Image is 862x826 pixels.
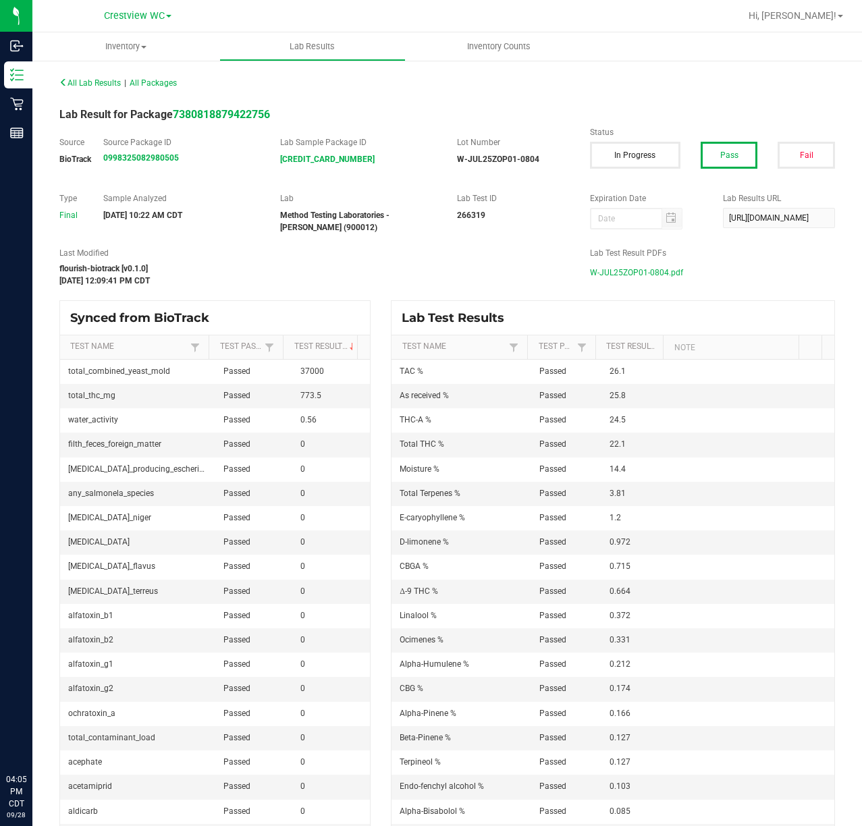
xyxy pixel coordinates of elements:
[300,366,324,376] span: 37000
[400,806,465,816] span: Alpha-Bisabolol %
[223,537,250,547] span: Passed
[610,684,630,693] span: 0.174
[610,489,626,498] span: 3.81
[400,781,484,791] span: Endo-fenchyl alcohol %
[402,341,506,352] a: Test NameSortable
[59,247,570,259] label: Last Modified
[68,635,113,644] span: alfatoxin_b2
[610,366,626,376] span: 26.1
[539,489,566,498] span: Passed
[400,366,423,376] span: TAC %
[590,263,683,283] span: W-JUL25ZOP01-0804.pdf
[610,781,630,791] span: 0.103
[539,561,566,571] span: Passed
[300,709,305,718] span: 0
[59,264,148,273] strong: flourish-biotrack [v0.1.0]
[610,635,630,644] span: 0.331
[68,489,154,498] span: any_salmonela_species
[590,192,703,204] label: Expiration Date
[68,684,113,693] span: alfatoxin_g2
[280,192,437,204] label: Lab
[300,439,305,449] span: 0
[223,513,250,522] span: Passed
[223,733,250,742] span: Passed
[406,32,593,61] a: Inventory Counts
[10,39,24,53] inline-svg: Inbound
[223,757,250,767] span: Passed
[223,464,250,474] span: Passed
[300,635,305,644] span: 0
[280,136,437,148] label: Lab Sample Package ID
[610,439,626,449] span: 22.1
[68,391,115,400] span: total_thc_mg
[68,537,130,547] span: [MEDICAL_DATA]
[68,464,231,474] span: [MEDICAL_DATA]_producing_escherichia_coli
[130,78,177,88] span: All Packages
[610,464,626,474] span: 14.4
[574,339,590,356] a: Filter
[103,136,260,148] label: Source Package ID
[68,366,170,376] span: total_combined_yeast_mold
[400,561,429,571] span: CBGA %
[610,513,621,522] span: 1.2
[68,439,161,449] span: filth_feces_foreign_matter
[539,709,566,718] span: Passed
[59,108,270,121] span: Lab Result for Package
[261,339,277,356] a: Filter
[70,310,219,325] span: Synced from BioTrack
[610,561,630,571] span: 0.715
[300,464,305,474] span: 0
[701,142,758,169] button: Pass
[723,192,836,204] label: Lab Results URL
[223,659,250,669] span: Passed
[400,635,443,644] span: Ocimenes %
[610,611,630,620] span: 0.372
[103,211,182,220] strong: [DATE] 10:22 AM CDT
[104,10,165,22] span: Crestview WC
[590,247,835,259] label: Lab Test Result PDFs
[400,611,437,620] span: Linalool %
[223,391,250,400] span: Passed
[68,611,113,620] span: alfatoxin_b1
[300,537,305,547] span: 0
[300,489,305,498] span: 0
[300,586,305,596] span: 0
[68,513,151,522] span: [MEDICAL_DATA]_niger
[68,733,155,742] span: total_contaminant_load
[539,537,566,547] span: Passed
[223,366,250,376] span: Passed
[610,586,630,596] span: 0.664
[300,561,305,571] span: 0
[220,341,261,352] a: Test PassedSortable
[294,341,352,352] a: Test ResultSortable
[539,586,566,596] span: Passed
[10,126,24,140] inline-svg: Reports
[590,126,835,138] label: Status
[457,155,539,164] strong: W-JUL25ZOP01-0804
[223,586,250,596] span: Passed
[400,709,456,718] span: Alpha-Pinene %
[539,415,566,424] span: Passed
[300,391,321,400] span: 773.5
[539,757,566,767] span: Passed
[59,276,150,285] strong: [DATE] 12:09:41 PM CDT
[539,366,566,376] span: Passed
[59,136,83,148] label: Source
[400,659,469,669] span: Alpha-Humulene %
[223,611,250,620] span: Passed
[173,108,270,121] strong: 7380818879422756
[59,155,91,164] strong: BioTrack
[68,781,112,791] span: acetamiprid
[539,781,566,791] span: Passed
[663,335,799,360] th: Note
[223,415,250,424] span: Passed
[223,439,250,449] span: Passed
[457,136,570,148] label: Lot Number
[300,659,305,669] span: 0
[400,537,449,547] span: D-limonene %
[68,806,98,816] span: aldicarb
[449,40,549,53] span: Inventory Counts
[59,209,83,221] div: Final
[68,659,113,669] span: alfatoxin_g1
[300,733,305,742] span: 0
